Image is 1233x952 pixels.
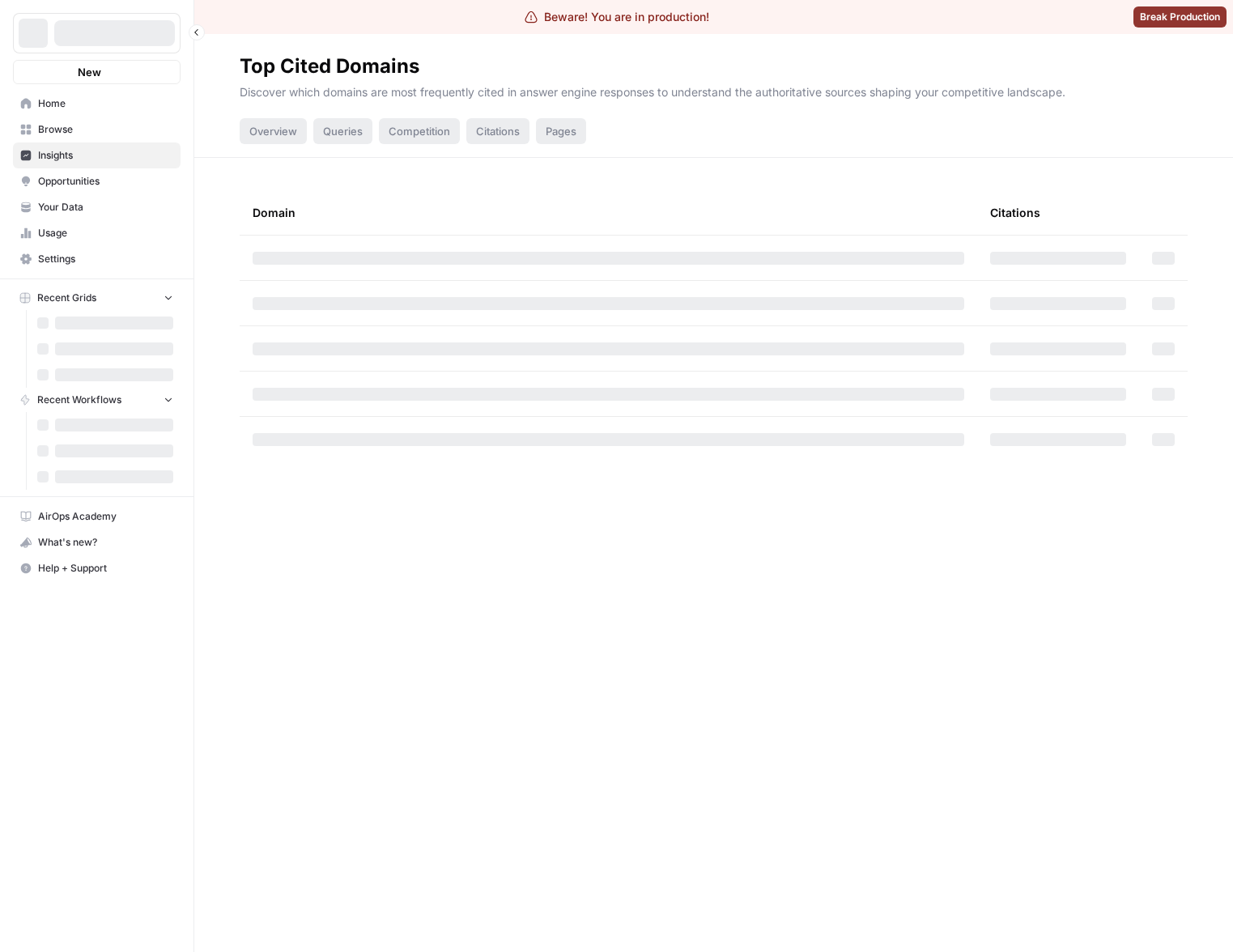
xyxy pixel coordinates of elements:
[38,96,173,111] span: Home
[37,393,121,407] span: Recent Workflows
[13,91,181,117] a: Home
[37,291,96,305] span: Recent Grids
[38,148,173,163] span: Insights
[38,509,173,524] span: AirOps Academy
[38,226,173,240] span: Usage
[1140,10,1220,24] span: Break Production
[990,190,1040,235] div: Citations
[38,174,173,189] span: Opportunities
[253,190,964,235] div: Domain
[240,79,1188,100] p: Discover which domains are most frequently cited in answer engine responses to understand the aut...
[536,118,586,144] div: Pages
[13,60,181,84] button: New
[13,246,181,272] a: Settings
[13,286,181,310] button: Recent Grids
[13,388,181,412] button: Recent Workflows
[13,529,181,555] button: What's new?
[14,530,180,555] div: What's new?
[38,561,173,576] span: Help + Support
[13,194,181,220] a: Your Data
[240,53,419,79] div: Top Cited Domains
[313,118,372,144] div: Queries
[13,117,181,142] a: Browse
[1133,6,1227,28] button: Break Production
[13,555,181,581] button: Help + Support
[78,64,101,80] span: New
[38,122,173,137] span: Browse
[13,504,181,529] a: AirOps Academy
[38,200,173,215] span: Your Data
[13,168,181,194] a: Opportunities
[466,118,529,144] div: Citations
[13,142,181,168] a: Insights
[525,9,709,25] div: Beware! You are in production!
[240,118,307,144] div: Overview
[38,252,173,266] span: Settings
[13,220,181,246] a: Usage
[379,118,460,144] div: Competition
